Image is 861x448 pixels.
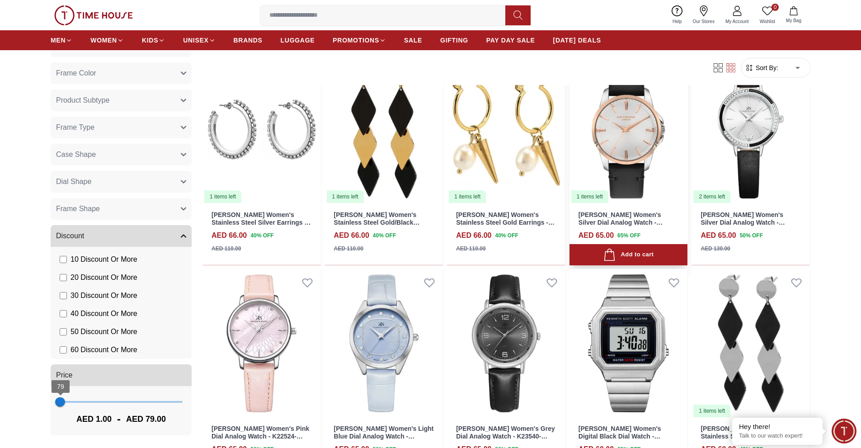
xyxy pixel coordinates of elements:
[553,36,601,45] span: [DATE] DEALS
[202,55,321,204] img: LEE COOPER Women's Stainless Steel Silver Earrings - LC.E.01296.330
[569,269,688,418] img: Kenneth Scott Women's Digital Black Dial Watch - K25705-SBSB
[772,4,779,11] span: 0
[579,425,661,448] a: [PERSON_NAME] Women's Digital Black Dial Watch - K25705-SBSB
[51,198,192,220] button: Frame Shape
[553,32,601,48] a: [DATE] DEALS
[692,55,810,204] a: Kenneth Scott Women's Silver Dial Analog Watch - K23511-SLBS2 items left
[569,55,688,204] a: Lee Cooper Women's Silver Dial Analog Watch - LC07419.5311 items left
[212,245,241,253] div: AED 110.00
[183,36,208,45] span: UNISEX
[701,211,785,234] a: [PERSON_NAME] Women's Silver Dial Analog Watch - K23511-SLBS
[60,292,67,299] input: 30 Discount Or More
[449,190,486,203] div: 1 items left
[373,231,396,240] span: 40 % OFF
[745,63,778,72] button: Sort By:
[234,32,263,48] a: BRANDS
[701,230,736,241] h4: AED 65.00
[692,269,810,418] a: LEE COOPER Women's Stainless Steel Silver/Black Earrings - LC.E.01093.3501 items left
[126,413,166,425] span: AED 79.00
[756,18,779,25] span: Wishlist
[739,432,816,440] p: Talk to our watch expert!
[71,344,137,355] span: 60 Discount Or More
[56,176,91,187] span: Dial Shape
[404,36,422,45] span: SALE
[456,425,555,448] a: [PERSON_NAME] Women's Grey Dial Analog Watch - K23540-SLBX
[693,190,730,203] div: 2 items left
[456,245,485,253] div: AED 110.00
[51,62,192,84] button: Frame Color
[56,149,96,160] span: Case Shape
[183,32,215,48] a: UNISEX
[486,36,535,45] span: PAY DAY SALE
[51,36,66,45] span: MEN
[60,256,67,263] input: 10 Discount Or More
[56,122,94,133] span: Frame Type
[687,4,720,27] a: Our Stores
[56,95,109,106] span: Product Subtype
[486,32,535,48] a: PAY DAY SALE
[333,36,379,45] span: PROMOTIONS
[51,364,192,386] button: Price
[579,211,663,234] a: [PERSON_NAME] Women's Silver Dial Analog Watch - LC07419.531
[76,413,112,425] span: AED 1.00
[692,269,810,418] img: LEE COOPER Women's Stainless Steel Silver/Black Earrings - LC.E.01093.350
[325,269,443,418] a: Kenneth Scott Women's Light Blue Dial Analog Watch - K24508-SLLL
[142,32,165,48] a: KIDS
[57,383,64,390] span: 79
[51,144,192,165] button: Case Shape
[54,5,133,25] img: ...
[571,190,608,203] div: 1 items left
[60,310,67,317] input: 40 Discount Or More
[56,203,100,214] span: Frame Shape
[579,230,614,241] h4: AED 65.00
[327,190,364,203] div: 1 items left
[603,249,654,261] div: Add to cart
[669,18,686,25] span: Help
[51,117,192,138] button: Frame Type
[60,346,67,354] input: 60 Discount Or More
[71,308,137,319] span: 40 Discount Or More
[204,190,241,203] div: 1 items left
[71,326,137,337] span: 50 Discount Or More
[701,245,730,253] div: AED 130.00
[71,290,137,301] span: 30 Discount Or More
[447,55,565,204] a: LEE COOPER Women's Stainless Steel Gold Earrings - LC.E.01202.1101 items left
[325,55,443,204] a: LEE COOPER Women's Stainless Steel Gold/Black Earrings - LC.E.01093.1501 items left
[740,231,763,240] span: 50 % OFF
[212,230,247,241] h4: AED 66.00
[202,269,321,418] a: Kenneth Scott Women's Pink Dial Analog Watch - K22524-SLPMP
[739,422,816,431] div: Hey there!
[51,90,192,111] button: Product Subtype
[404,32,422,48] a: SALE
[90,36,117,45] span: WOMEN
[754,63,778,72] span: Sort By:
[334,230,369,241] h4: AED 66.00
[250,231,273,240] span: 40 % OFF
[51,225,192,247] button: Discount
[456,230,491,241] h4: AED 66.00
[281,36,315,45] span: LUGGAGE
[754,4,781,27] a: 0Wishlist
[334,425,434,448] a: [PERSON_NAME] Women's Light Blue Dial Analog Watch - K24508-SLLL
[212,425,309,448] a: [PERSON_NAME] Women's Pink Dial Analog Watch - K22524-SLPMP
[440,36,468,45] span: GIFTING
[617,231,640,240] span: 65 % OFF
[51,32,72,48] a: MEN
[667,4,687,27] a: Help
[782,17,805,24] span: My Bag
[334,245,363,253] div: AED 110.00
[495,231,518,240] span: 40 % OFF
[71,272,137,283] span: 20 Discount Or More
[689,18,718,25] span: Our Stores
[71,254,137,265] span: 10 Discount Or More
[334,211,420,234] a: [PERSON_NAME] Women's Stainless Steel Gold/Black Earrings - LC.E.01093.150
[56,370,72,381] span: Price
[60,328,67,335] input: 50 Discount Or More
[447,269,565,418] img: Kenneth Scott Women's Grey Dial Analog Watch - K23540-SLBX
[325,55,443,204] img: LEE COOPER Women's Stainless Steel Gold/Black Earrings - LC.E.01093.150
[692,55,810,204] img: Kenneth Scott Women's Silver Dial Analog Watch - K23511-SLBS
[832,419,856,443] div: Chat Widget
[56,68,96,79] span: Frame Color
